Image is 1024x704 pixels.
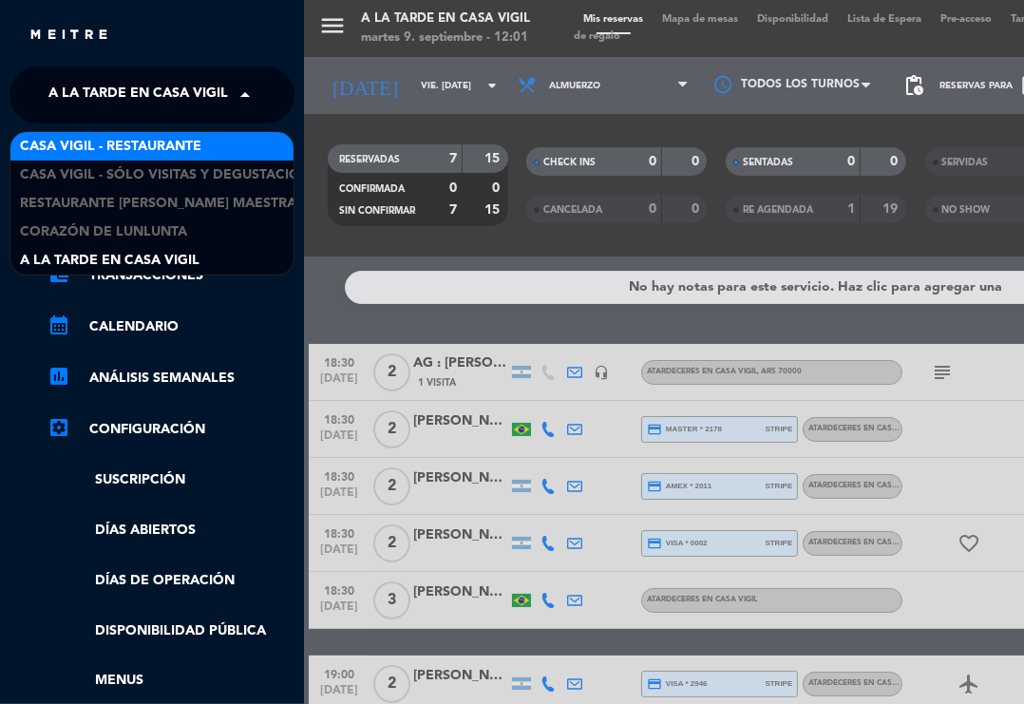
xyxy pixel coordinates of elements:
span: A la tarde en Casa Vigil [48,75,228,115]
a: Días abiertos [47,520,294,542]
a: account_balance_walletTransacciones [47,264,294,287]
i: assessment [47,365,70,388]
a: Días de Operación [47,570,294,592]
i: calendar_month [47,314,70,336]
span: Casa Vigil - Restaurante [20,136,201,158]
span: Casa Vigil - SÓLO Visitas y Degustaciones [20,164,327,186]
a: Menus [47,670,294,692]
span: Restaurante [PERSON_NAME] Maestra [20,193,296,215]
a: Disponibilidad pública [47,620,294,642]
a: assessmentANÁLISIS SEMANALES [47,367,294,390]
a: Suscripción [47,469,294,491]
span: Corazón de Lunlunta [20,221,187,243]
span: A la tarde en Casa Vigil [20,250,199,272]
i: settings_applications [47,416,70,439]
span: pending_actions [902,74,925,97]
a: calendar_monthCalendario [47,315,294,338]
img: MEITRE [28,29,109,43]
a: Configuración [47,418,294,441]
